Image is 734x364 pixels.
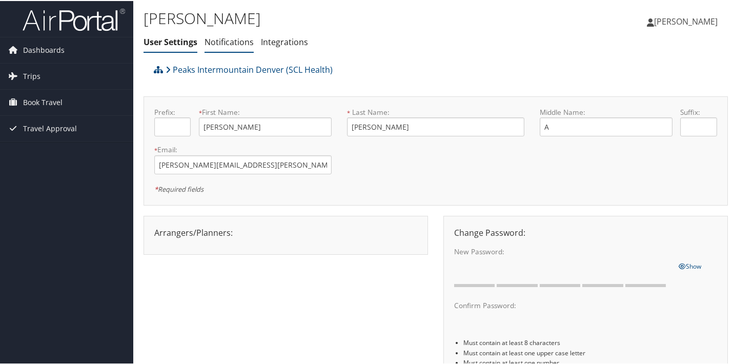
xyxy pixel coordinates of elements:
[463,347,717,357] li: Must contain at least one upper case letter
[679,261,701,270] span: Show
[144,7,533,28] h1: [PERSON_NAME]
[23,89,63,114] span: Book Travel
[23,115,77,140] span: Travel Approval
[154,106,191,116] label: Prefix:
[540,106,672,116] label: Middle Name:
[199,106,332,116] label: First Name:
[261,35,308,47] a: Integrations
[647,5,728,36] a: [PERSON_NAME]
[144,35,197,47] a: User Settings
[23,63,40,88] span: Trips
[446,226,725,238] div: Change Password:
[154,144,332,154] label: Email:
[23,36,65,62] span: Dashboards
[147,226,425,238] div: Arrangers/Planners:
[166,58,333,79] a: Peaks Intermountain Denver (SCL Health)
[454,246,670,256] label: New Password:
[154,184,203,193] em: Required fields
[454,299,670,310] label: Confirm Password:
[205,35,254,47] a: Notifications
[679,259,701,270] a: Show
[463,337,717,347] li: Must contain at least 8 characters
[680,106,717,116] label: Suffix:
[347,106,524,116] label: Last Name:
[23,7,125,31] img: airportal-logo.png
[654,15,718,26] span: [PERSON_NAME]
